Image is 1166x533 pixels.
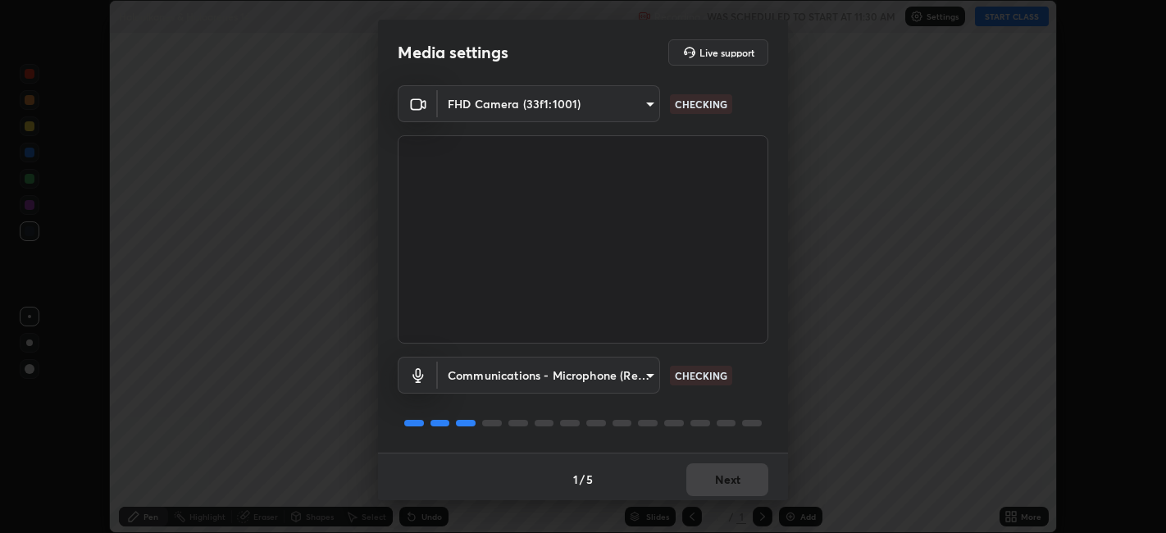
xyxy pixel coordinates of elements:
p: CHECKING [675,368,727,383]
h2: Media settings [398,42,508,63]
h4: / [580,471,585,488]
div: FHD Camera (33f1:1001) [438,85,660,122]
p: CHECKING [675,97,727,112]
h5: Live support [699,48,754,57]
h4: 1 [573,471,578,488]
div: FHD Camera (33f1:1001) [438,357,660,394]
h4: 5 [586,471,593,488]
